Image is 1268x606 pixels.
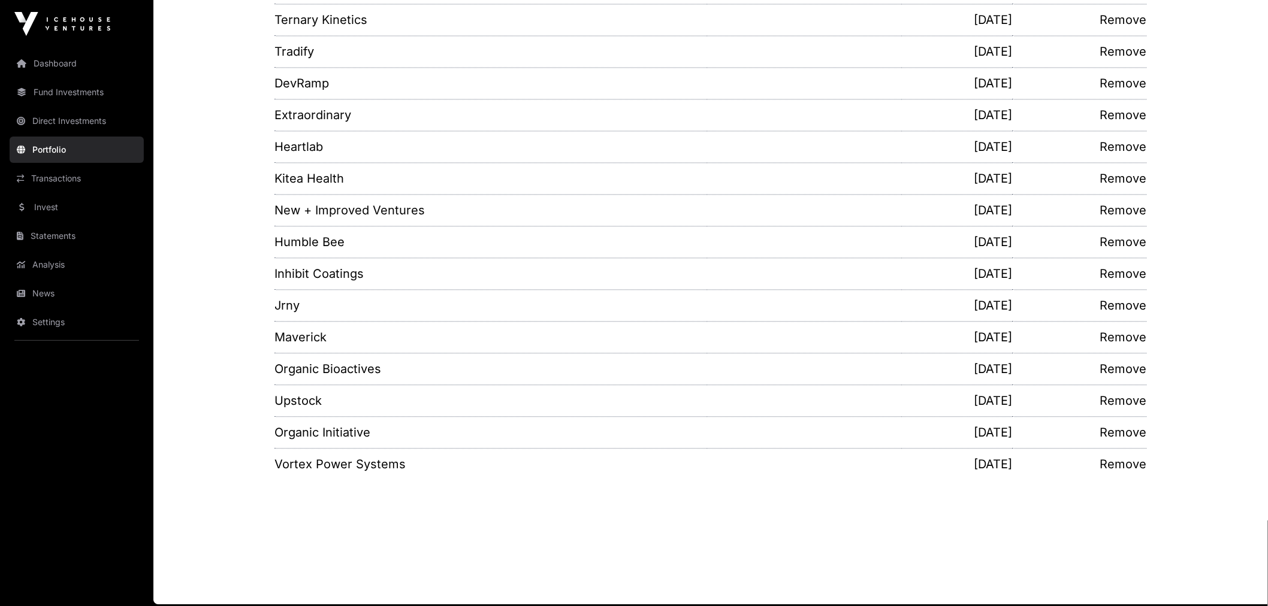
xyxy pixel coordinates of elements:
[1013,234,1147,250] a: Remove
[274,392,707,409] a: Upstock
[1013,297,1147,314] a: Remove
[902,297,1012,314] p: [DATE]
[10,165,144,192] a: Transactions
[902,456,1012,472] p: [DATE]
[1013,11,1147,28] a: Remove
[902,107,1012,123] p: [DATE]
[902,43,1012,60] p: [DATE]
[274,11,707,28] a: Ternary Kinetics
[10,137,144,163] a: Portfolio
[274,297,707,314] a: Jrny
[14,12,110,36] img: Icehouse Ventures Logo
[274,43,707,60] a: Tradify
[10,223,144,249] a: Statements
[902,234,1012,250] p: [DATE]
[1013,265,1147,282] a: Remove
[902,265,1012,282] p: [DATE]
[1208,549,1268,606] iframe: Chat Widget
[902,138,1012,155] p: [DATE]
[10,79,144,105] a: Fund Investments
[902,360,1012,377] p: [DATE]
[1013,360,1147,377] a: Remove
[902,75,1012,92] p: [DATE]
[274,107,707,123] a: Extraordinary
[902,424,1012,441] p: [DATE]
[1013,456,1147,472] a: Remove
[10,108,144,134] a: Direct Investments
[1013,43,1147,60] a: Remove
[274,138,707,155] a: Heartlab
[274,329,707,346] a: Maverick
[10,252,144,278] a: Analysis
[1013,75,1147,92] a: Remove
[274,75,707,92] a: DevRamp
[10,194,144,220] a: Invest
[1013,392,1147,409] a: Remove
[274,456,707,472] a: Vortex Power Systems
[274,360,707,377] a: Organic Bioactives
[902,392,1012,409] p: [DATE]
[274,234,707,250] a: Humble Bee
[274,424,707,441] a: Organic Initiative
[1013,329,1147,346] a: Remove
[10,309,144,335] a: Settings
[10,280,144,307] a: News
[274,202,707,219] a: New + Improved Ventures
[274,265,707,282] a: Inhibit Coatings
[1013,202,1147,219] a: Remove
[1013,138,1147,155] a: Remove
[902,329,1012,346] p: [DATE]
[1013,424,1147,441] a: Remove
[1013,107,1147,123] a: Remove
[902,170,1012,187] p: [DATE]
[274,170,707,187] a: Kitea Health
[902,11,1012,28] p: [DATE]
[10,50,144,77] a: Dashboard
[902,202,1012,219] p: [DATE]
[1013,170,1147,187] a: Remove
